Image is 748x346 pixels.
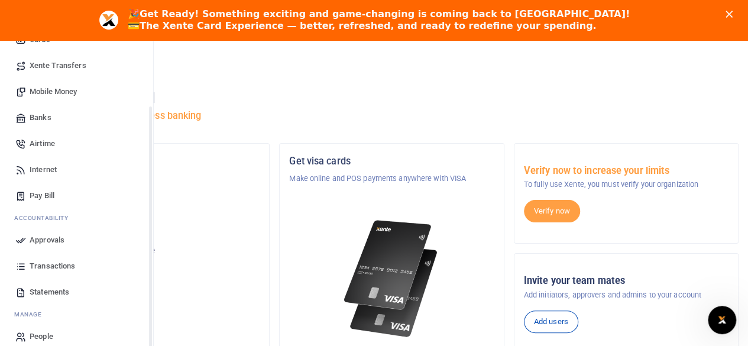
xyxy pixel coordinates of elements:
[30,260,75,272] span: Transactions
[140,8,630,20] b: Get Ready! Something exciting and game-changing is coming back to [GEOGRAPHIC_DATA]!
[30,86,77,98] span: Mobile Money
[30,164,57,176] span: Internet
[524,200,580,222] a: Verify now
[55,201,260,213] h5: Account
[30,112,51,124] span: Banks
[524,289,728,301] p: Add initiators, approvers and admins to your account
[30,190,54,202] span: Pay Bill
[30,60,86,72] span: Xente Transfers
[55,173,260,185] p: NFT CONSULT LIMITED
[55,219,260,231] p: OPERATIONS
[30,138,55,150] span: Airtime
[9,79,144,105] a: Mobile Money
[55,156,260,167] h5: Organization
[23,214,68,222] span: countability
[708,306,736,334] iframe: Intercom live chat
[9,279,144,305] a: Statements
[30,286,69,298] span: Statements
[20,310,42,319] span: anage
[289,173,494,185] p: Make online and POS payments anywhere with VISA
[524,179,728,190] p: To fully use Xente, you must verify your organization
[9,227,144,253] a: Approvals
[99,11,118,30] img: Profile image for Aceng
[140,20,596,31] b: The Xente Card Experience — better, refreshed, and ready to redefine your spending.
[30,234,64,246] span: Approvals
[9,305,144,324] li: M
[341,213,443,345] img: xente-_physical_cards.png
[9,209,144,227] li: Ac
[524,275,728,287] h5: Invite your team mates
[524,311,578,333] a: Add users
[9,157,144,183] a: Internet
[45,110,739,122] h5: Welcome to better business banking
[9,183,144,209] a: Pay Bill
[726,11,737,18] div: Close
[55,245,260,257] p: Your current account balance
[9,253,144,279] a: Transactions
[45,91,739,104] h4: Hello [PERSON_NAME]
[30,331,53,342] span: People
[9,53,144,79] a: Xente Transfers
[289,156,494,167] h5: Get visa cards
[55,260,260,271] h5: UGX 49
[524,165,728,177] h5: Verify now to increase your limits
[128,8,630,32] div: 🎉 💳
[9,105,144,131] a: Banks
[9,131,144,157] a: Airtime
